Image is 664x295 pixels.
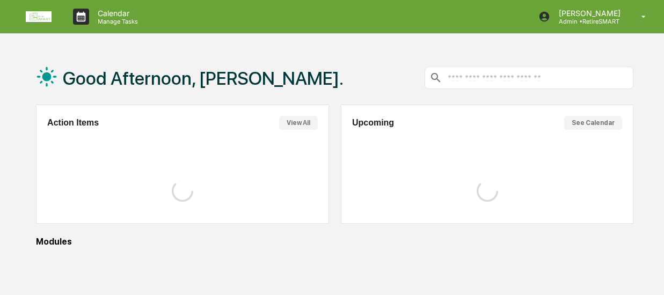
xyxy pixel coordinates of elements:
[89,9,143,18] p: Calendar
[550,9,626,18] p: [PERSON_NAME]
[564,116,622,130] button: See Calendar
[352,118,394,128] h2: Upcoming
[63,68,344,89] h1: Good Afternoon, [PERSON_NAME].
[47,118,99,128] h2: Action Items
[26,11,52,22] img: logo
[36,237,633,247] div: Modules
[550,18,626,25] p: Admin • RetireSMART
[89,18,143,25] p: Manage Tasks
[279,116,318,130] button: View All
